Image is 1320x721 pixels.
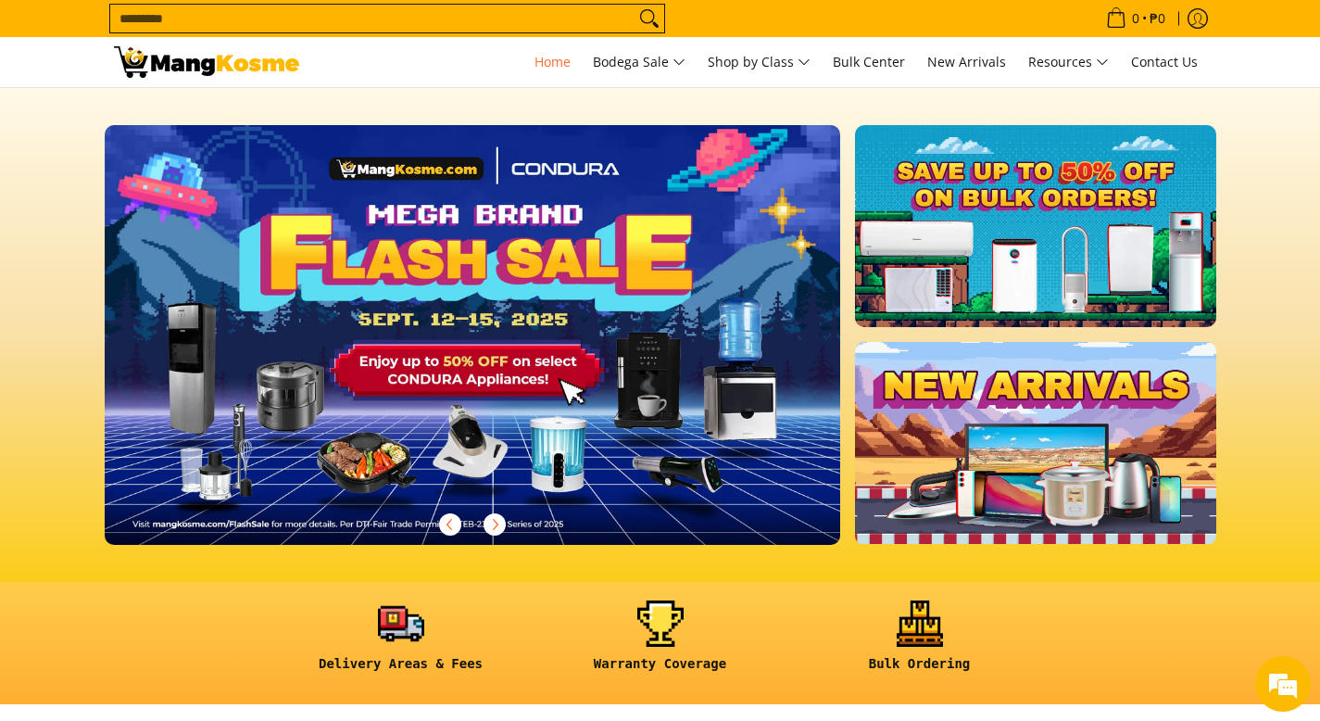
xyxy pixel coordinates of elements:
a: Home [525,37,580,87]
img: Mang Kosme: Your Home Appliances Warehouse Sale Partner! [114,46,299,78]
span: Bulk Center [833,53,905,70]
span: Home [534,53,571,70]
span: New Arrivals [927,53,1006,70]
a: Shop by Class [698,37,820,87]
a: Resources [1019,37,1118,87]
button: Previous [430,504,471,545]
nav: Main Menu [318,37,1207,87]
span: 0 [1129,12,1142,25]
span: Shop by Class [708,51,811,74]
a: <h6><strong>Bulk Ordering</strong></h6> [799,601,1040,687]
a: Bodega Sale [584,37,695,87]
span: ₱0 [1147,12,1168,25]
a: New Arrivals [918,37,1015,87]
a: <h6><strong>Delivery Areas & Fees</strong></h6> [281,601,522,687]
a: <h6><strong>Warranty Coverage</strong></h6> [540,601,781,687]
span: Contact Us [1131,53,1198,70]
img: Desktop homepage 29339654 2507 42fb b9ff a0650d39e9ed [105,125,841,545]
span: Resources [1028,51,1109,74]
a: Bulk Center [823,37,914,87]
button: Next [474,504,515,545]
a: Contact Us [1122,37,1207,87]
span: Bodega Sale [593,51,685,74]
span: • [1100,8,1171,29]
button: Search [635,5,664,32]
